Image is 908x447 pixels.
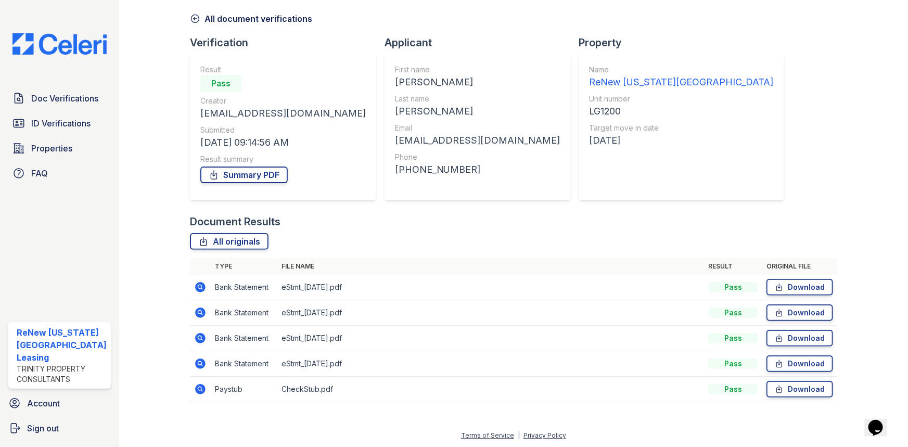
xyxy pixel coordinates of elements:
[395,94,560,104] div: Last name
[395,75,560,90] div: [PERSON_NAME]
[864,405,898,437] iframe: chat widget
[766,279,833,296] a: Download
[579,35,792,50] div: Property
[200,96,366,106] div: Creator
[211,275,277,300] td: Bank Statement
[523,431,566,439] a: Privacy Policy
[277,258,705,275] th: File name
[590,65,774,90] a: Name ReNew [US_STATE][GEOGRAPHIC_DATA]
[385,35,579,50] div: Applicant
[590,65,774,75] div: Name
[704,258,762,275] th: Result
[211,377,277,402] td: Paystub
[590,133,774,148] div: [DATE]
[31,117,91,130] span: ID Verifications
[4,33,115,55] img: CE_Logo_Blue-a8612792a0a2168367f1c8372b55b34899dd931a85d93a1a3d3e32e68fde9ad4.png
[211,351,277,377] td: Bank Statement
[17,326,107,364] div: ReNew [US_STATE][GEOGRAPHIC_DATA] Leasing
[31,92,98,105] span: Doc Verifications
[211,326,277,351] td: Bank Statement
[8,113,111,134] a: ID Verifications
[461,431,514,439] a: Terms of Service
[395,152,560,162] div: Phone
[200,65,366,75] div: Result
[8,163,111,184] a: FAQ
[395,65,560,75] div: First name
[211,258,277,275] th: Type
[200,125,366,135] div: Submitted
[190,35,385,50] div: Verification
[27,397,60,410] span: Account
[4,393,115,414] a: Account
[200,106,366,121] div: [EMAIL_ADDRESS][DOMAIN_NAME]
[395,133,560,148] div: [EMAIL_ADDRESS][DOMAIN_NAME]
[200,167,288,183] a: Summary PDF
[708,282,758,292] div: Pass
[766,355,833,372] a: Download
[590,75,774,90] div: ReNew [US_STATE][GEOGRAPHIC_DATA]
[277,351,705,377] td: eStmt_[DATE].pdf
[590,94,774,104] div: Unit number
[31,142,72,155] span: Properties
[277,275,705,300] td: eStmt_[DATE].pdf
[395,104,560,119] div: [PERSON_NAME]
[590,104,774,119] div: LG1200
[590,123,774,133] div: Target move in date
[4,418,115,439] a: Sign out
[27,422,59,435] span: Sign out
[190,214,280,229] div: Document Results
[211,300,277,326] td: Bank Statement
[766,304,833,321] a: Download
[762,258,837,275] th: Original file
[518,431,520,439] div: |
[8,88,111,109] a: Doc Verifications
[708,359,758,369] div: Pass
[190,233,268,250] a: All originals
[8,138,111,159] a: Properties
[277,326,705,351] td: eStmt_[DATE].pdf
[395,162,560,177] div: [PHONE_NUMBER]
[766,381,833,398] a: Download
[200,75,242,92] div: Pass
[708,384,758,394] div: Pass
[31,167,48,180] span: FAQ
[766,330,833,347] a: Download
[200,154,366,164] div: Result summary
[190,12,312,25] a: All document verifications
[395,123,560,133] div: Email
[17,364,107,385] div: Trinity Property Consultants
[200,135,366,150] div: [DATE] 09:14:56 AM
[277,377,705,402] td: CheckStub.pdf
[708,308,758,318] div: Pass
[277,300,705,326] td: eStmt_[DATE].pdf
[708,333,758,343] div: Pass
